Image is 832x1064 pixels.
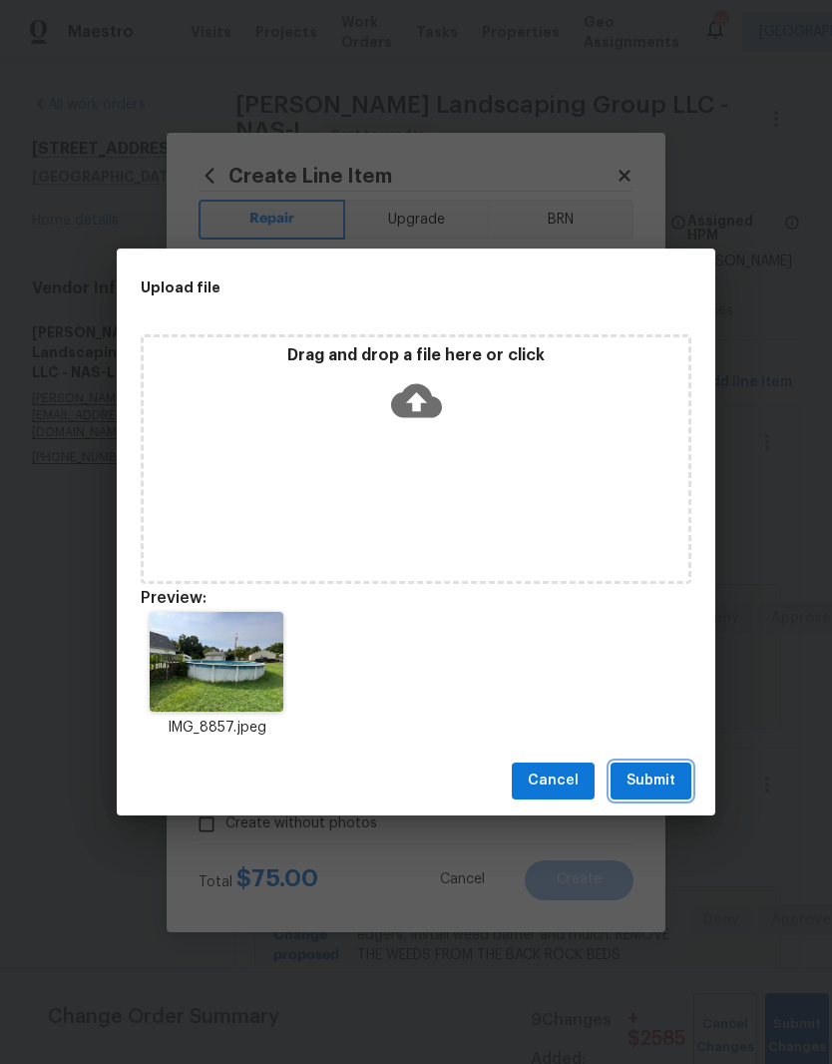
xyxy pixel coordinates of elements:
button: Submit [611,763,691,799]
p: Drag and drop a file here or click [144,345,688,366]
p: IMG_8857.jpeg [141,718,292,739]
button: Cancel [512,763,595,799]
span: Cancel [528,769,579,794]
img: 2Q== [150,612,282,712]
span: Submit [626,769,675,794]
h2: Upload file [141,276,602,298]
